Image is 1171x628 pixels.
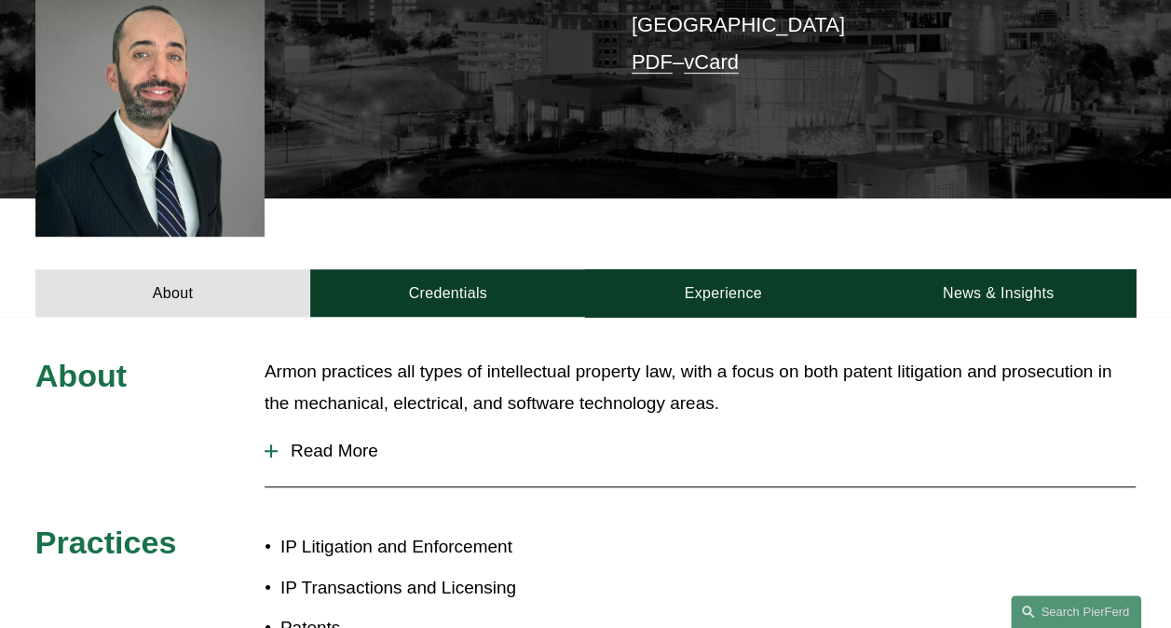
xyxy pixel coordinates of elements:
[265,356,1136,419] p: Armon practices all types of intellectual property law, with a focus on both patent litigation an...
[861,269,1136,317] a: News & Insights
[278,441,1136,461] span: Read More
[280,531,586,563] p: IP Litigation and Enforcement
[35,269,310,317] a: About
[35,358,127,393] span: About
[632,50,673,74] a: PDF
[310,269,585,317] a: Credentials
[265,427,1136,475] button: Read More
[280,572,586,604] p: IP Transactions and Licensing
[585,269,860,317] a: Experience
[684,50,739,74] a: vCard
[35,525,177,560] span: Practices
[1011,595,1141,628] a: Search this site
